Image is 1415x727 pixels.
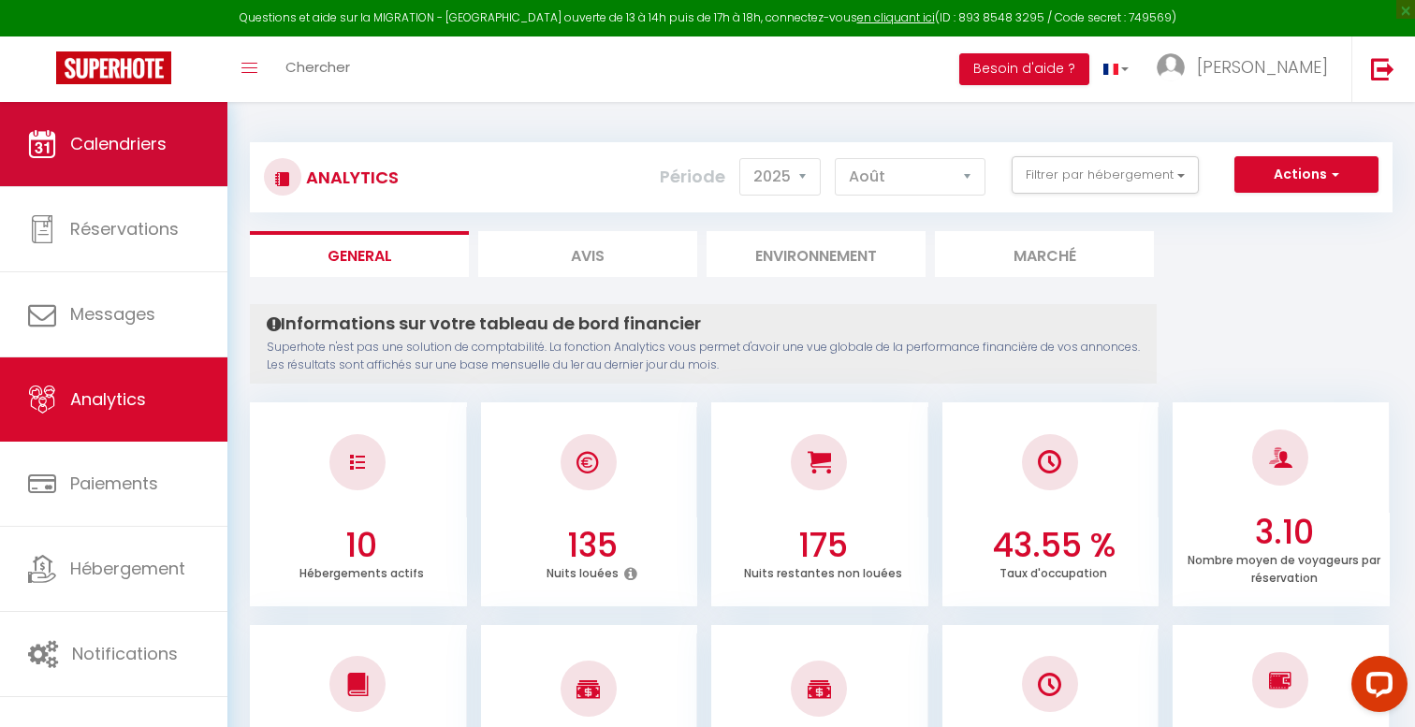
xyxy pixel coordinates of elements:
h3: 3.10 [1184,513,1385,552]
span: Paiements [70,472,158,495]
img: NO IMAGE [1269,669,1292,691]
span: Hébergement [70,557,185,580]
p: Nombre moyen de voyageurs par réservation [1188,548,1380,586]
img: Super Booking [56,51,171,84]
a: en cliquant ici [857,9,935,25]
img: logout [1371,57,1394,80]
h3: 175 [722,526,924,565]
h3: Analytics [301,156,399,198]
a: Chercher [271,36,364,102]
button: Actions [1234,156,1379,194]
span: Notifications [72,642,178,665]
h3: 10 [261,526,462,565]
span: Réservations [70,217,179,240]
h4: Informations sur votre tableau de bord financier [267,313,1140,334]
img: NO IMAGE [1038,673,1061,696]
span: Chercher [285,57,350,77]
p: Superhote n'est pas une solution de comptabilité. La fonction Analytics vous permet d'avoir une v... [267,339,1140,374]
h3: 135 [491,526,693,565]
p: Taux d'occupation [999,561,1107,581]
a: ... [PERSON_NAME] [1143,36,1351,102]
img: NO IMAGE [350,455,365,470]
label: Période [660,156,725,197]
img: ... [1157,53,1185,81]
li: Marché [935,231,1154,277]
iframe: LiveChat chat widget [1336,648,1415,727]
p: Nuits restantes non louées [744,561,902,581]
button: Besoin d'aide ? [959,53,1089,85]
span: Messages [70,302,155,326]
span: Calendriers [70,132,167,155]
span: [PERSON_NAME] [1197,55,1328,79]
li: Avis [478,231,697,277]
li: General [250,231,469,277]
p: Nuits louées [547,561,619,581]
span: Analytics [70,387,146,411]
p: Hébergements actifs [299,561,424,581]
h3: 43.55 % [953,526,1154,565]
button: Filtrer par hébergement [1012,156,1199,194]
li: Environnement [707,231,926,277]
